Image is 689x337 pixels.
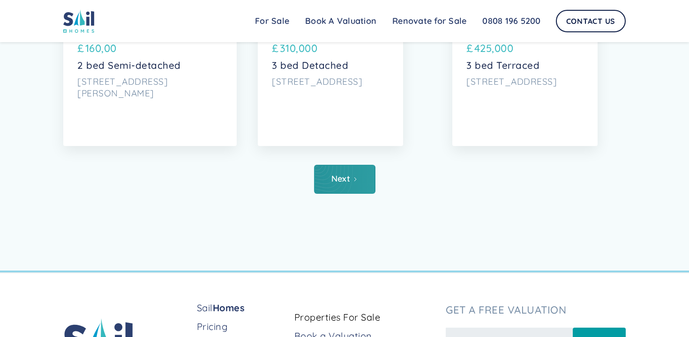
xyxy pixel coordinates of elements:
[556,10,626,32] a: Contact Us
[77,76,223,99] p: [STREET_ADDRESS][PERSON_NAME]
[272,59,389,71] p: 3 bed Detached
[272,41,279,56] p: £
[297,12,384,30] a: Book A Valuation
[247,12,297,30] a: For Sale
[466,59,584,71] p: 3 bed Terraced
[280,41,318,56] p: 310,000
[474,12,548,30] a: 0808 196 5200
[197,320,287,333] a: Pricing
[466,76,584,88] p: [STREET_ADDRESS]
[466,41,473,56] p: £
[314,165,375,194] a: Next Page
[384,12,474,30] a: Renovate for Sale
[331,174,351,183] div: Next
[446,304,626,316] h3: Get a free valuation
[294,311,438,324] a: Properties For Sale
[77,41,84,56] p: £
[272,76,389,88] p: [STREET_ADDRESS]
[85,41,117,56] p: 160,00
[213,302,245,314] strong: Homes
[63,9,94,33] img: sail home logo colored
[474,41,514,56] p: 425,000
[197,301,287,315] a: SailHomes
[63,165,626,194] div: List
[77,59,223,71] p: 2 bed Semi-detached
